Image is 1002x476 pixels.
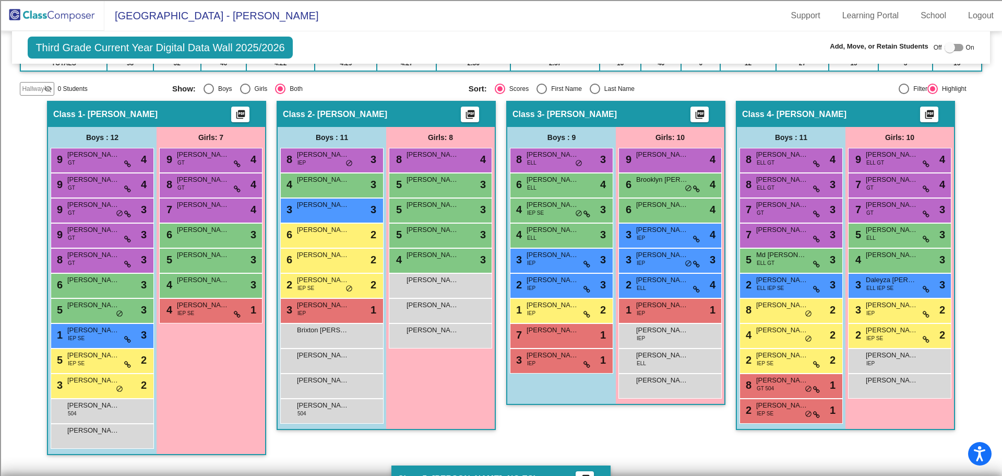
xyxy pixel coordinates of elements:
span: - [PERSON_NAME] [542,109,617,120]
span: Sort: [469,84,487,94]
span: [PERSON_NAME] [636,200,688,210]
span: 3 [939,227,945,242]
div: Sign out [4,72,998,81]
span: 3 [371,202,376,217]
span: 3 [250,252,256,268]
mat-radio-group: Select an option [469,84,757,94]
span: Hallway [22,84,44,94]
div: Boys [214,84,232,94]
span: IEP SE [527,209,544,217]
span: 6 [623,179,631,190]
span: 3 [830,252,836,268]
span: 3 [480,202,486,217]
div: Search for Source [4,147,998,156]
span: GT [866,209,874,217]
div: Options [4,62,998,72]
span: GT [866,184,874,192]
span: [PERSON_NAME] [177,225,229,235]
span: 5 [393,179,402,190]
span: do_not_disturb_alt [116,310,123,318]
span: 3 [141,302,147,318]
span: 5 [853,229,861,240]
div: Boys : 12 [48,127,157,148]
span: [PERSON_NAME] [866,225,918,235]
mat-icon: picture_as_pdf [923,109,936,124]
span: 0 Students [57,84,87,94]
span: 5 [393,204,402,215]
span: ELL GT [757,259,774,267]
span: [PERSON_NAME] [866,175,918,185]
span: [PERSON_NAME] [297,175,349,185]
span: Show: [172,84,196,94]
span: [PERSON_NAME] [67,325,120,335]
div: Rename [4,81,998,90]
span: 9 [54,154,63,165]
div: ??? [4,233,998,242]
span: ELL [866,234,876,242]
div: Magazine [4,166,998,175]
span: [PERSON_NAME] [67,200,120,210]
div: Girls [250,84,268,94]
span: 9 [164,154,172,165]
span: 4 [710,277,715,293]
span: 9 [54,229,63,240]
span: IEP [637,234,645,242]
span: 4 [393,254,402,265]
div: Print [4,128,998,137]
span: [PERSON_NAME] [67,149,120,160]
span: [PERSON_NAME] Kentatchime [527,149,579,160]
span: 3 [371,177,376,192]
mat-radio-group: Select an option [172,84,461,94]
span: 4 [141,152,147,167]
input: Search outlines [4,14,97,25]
span: 3 [939,252,945,268]
span: GT [177,184,185,192]
span: - [PERSON_NAME] [82,109,158,120]
span: 1 [710,302,715,318]
span: Daleyza [PERSON_NAME] [866,275,918,285]
span: 2 [743,279,751,291]
div: First Name [547,84,582,94]
span: 2 [939,327,945,343]
span: 3 [141,202,147,217]
span: 3 [284,304,292,316]
div: Girls: 10 [616,127,724,148]
span: [PERSON_NAME] [636,325,688,335]
span: 9 [54,179,63,190]
span: GT [68,159,75,167]
div: Filter [909,84,927,94]
div: Girls: 10 [845,127,954,148]
span: ELL [527,184,536,192]
div: TODO: put dlg title [4,203,998,213]
span: 3 [830,277,836,293]
span: 4 [514,204,522,215]
span: 3 [141,327,147,343]
div: DELETE [4,261,998,271]
span: - [PERSON_NAME] [771,109,846,120]
span: do_not_disturb_alt [345,285,353,293]
span: [PERSON_NAME] [407,175,459,185]
span: 7 [514,329,522,341]
span: 4 [250,152,256,167]
span: 9 [853,154,861,165]
span: 4 [710,152,715,167]
span: 4 [141,177,147,192]
span: [PERSON_NAME] [297,200,349,210]
span: IEP [297,309,306,317]
span: Third Grade Current Year Digital Data Wall 2025/2026 [28,37,292,59]
span: [PERSON_NAME] [866,250,918,260]
span: [PERSON_NAME][DEMOGRAPHIC_DATA] [866,149,918,160]
span: ELL GT [757,184,774,192]
span: 6 [54,279,63,291]
span: [PERSON_NAME] [636,149,688,160]
div: Move To ... [4,43,998,53]
mat-icon: picture_as_pdf [694,109,706,124]
span: [PERSON_NAME] [756,200,808,210]
span: 8 [743,154,751,165]
div: Both [285,84,303,94]
span: 1 [623,304,631,316]
span: do_not_disturb_alt [116,210,123,218]
div: MORE [4,355,998,365]
span: [PERSON_NAME] [527,300,579,310]
span: [PERSON_NAME] [527,325,579,335]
